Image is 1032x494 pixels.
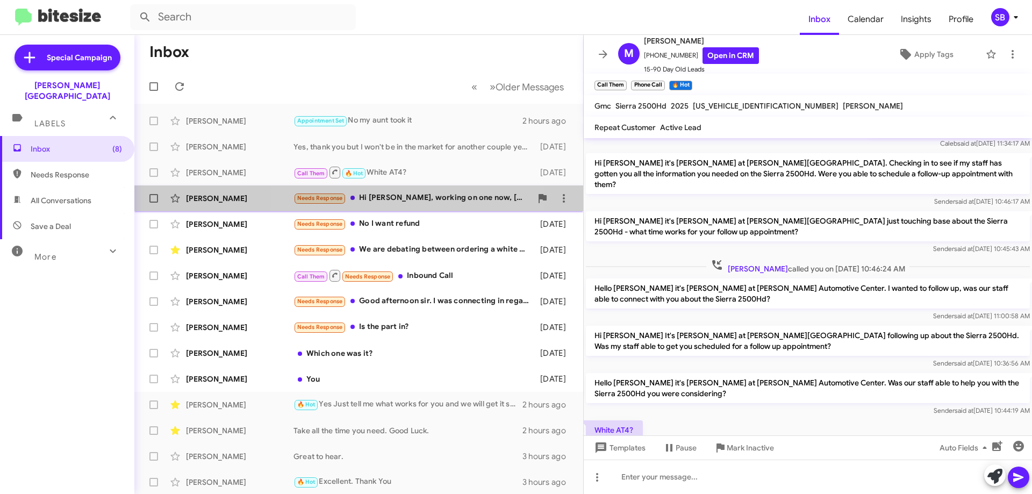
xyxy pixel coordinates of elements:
p: Hi [PERSON_NAME] it's [PERSON_NAME] at [PERSON_NAME][GEOGRAPHIC_DATA]. Checking in to see if my s... [586,153,1030,194]
span: [PERSON_NAME] [728,264,788,274]
span: Save a Deal [31,221,71,232]
div: Which one was it? [293,348,535,359]
span: Apply Tags [914,45,954,64]
span: Needs Response [297,220,343,227]
small: 🔥 Hot [669,81,692,90]
p: Hello [PERSON_NAME] it's [PERSON_NAME] at [PERSON_NAME] Automotive Center. Was our staff able to ... [586,373,1030,403]
span: [US_VEHICLE_IDENTIFICATION_NUMBER] [693,101,838,111]
span: Repeat Customer [594,123,656,132]
span: said at [955,197,974,205]
span: Needs Response [297,195,343,202]
div: [PERSON_NAME] [186,425,293,436]
span: [PHONE_NUMBER] [644,47,759,64]
div: No I want refund [293,218,535,230]
span: M [624,45,634,62]
span: Needs Response [345,273,391,280]
a: Special Campaign [15,45,120,70]
span: Call Them [297,170,325,177]
span: 15-90 Day Old Leads [644,64,759,75]
div: 2 hours ago [522,425,575,436]
a: Open in CRM [703,47,759,64]
div: [PERSON_NAME] [186,219,293,230]
div: [PERSON_NAME] [186,116,293,126]
span: 🔥 Hot [345,170,363,177]
span: Needs Response [297,324,343,331]
div: You [293,374,535,384]
span: More [34,252,56,262]
div: [DATE] [535,296,575,307]
p: Hello [PERSON_NAME] it's [PERSON_NAME] at [PERSON_NAME] Automotive Center. I wanted to follow up,... [586,278,1030,309]
div: [PERSON_NAME] [186,348,293,359]
h1: Inbox [149,44,189,61]
span: Older Messages [496,81,564,93]
button: SB [982,8,1020,26]
div: [PERSON_NAME] [186,193,293,204]
span: (8) [112,144,122,154]
p: Hi [PERSON_NAME] it's [PERSON_NAME] at [PERSON_NAME][GEOGRAPHIC_DATA] just touching base about th... [586,211,1030,241]
div: Yes, thank you but I won't be in the market for another couple years [293,141,535,152]
span: Sender [DATE] 10:45:43 AM [933,245,1030,253]
span: 🔥 Hot [297,478,316,485]
span: Caleb [DATE] 11:34:17 AM [940,139,1030,147]
div: [PERSON_NAME] [186,477,293,488]
span: said at [955,406,973,414]
span: Inbox [31,144,122,154]
small: Call Them [594,81,627,90]
div: No my aunt took it [293,114,522,127]
a: Calendar [839,4,892,35]
span: called you on [DATE] 10:46:24 AM [706,259,909,274]
button: Templates [584,438,654,457]
div: Is the part in? [293,321,535,333]
div: Good afternoon sir. I was connecting in regards to a vehicle, I was connecting in regards to a sa... [293,295,535,307]
a: Inbox [800,4,839,35]
p: White AT4? [586,420,643,440]
div: White AT4? [293,166,535,179]
nav: Page navigation example [465,76,570,98]
button: Previous [465,76,484,98]
span: Sender [DATE] 10:46:17 AM [934,197,1030,205]
button: Auto Fields [931,438,1000,457]
div: SB [991,8,1009,26]
input: Search [130,4,356,30]
div: [PERSON_NAME] [186,270,293,281]
div: Inbound Call [293,269,535,282]
button: Mark Inactive [705,438,783,457]
span: « [471,80,477,94]
div: [DATE] [535,167,575,178]
div: Excellent. Thank You [293,476,522,488]
small: Phone Call [631,81,664,90]
span: Needs Response [297,246,343,253]
span: Labels [34,119,66,128]
button: Pause [654,438,705,457]
div: [DATE] [535,348,575,359]
span: Sender [DATE] 10:44:19 AM [934,406,1030,414]
span: [PERSON_NAME] [843,101,903,111]
button: Next [483,76,570,98]
button: Apply Tags [870,45,980,64]
div: We are debating between ordering a white canyon denali 2026 or just getting a 2025 white canyon d... [293,244,535,256]
div: [DATE] [535,245,575,255]
div: 2 hours ago [522,399,575,410]
span: Needs Response [31,169,122,180]
span: Needs Response [297,298,343,305]
div: [PERSON_NAME] [186,322,293,333]
span: Sender [DATE] 11:00:58 AM [933,312,1030,320]
div: [DATE] [535,374,575,384]
span: Insights [892,4,940,35]
span: Sender [DATE] 10:36:56 AM [933,359,1030,367]
span: Special Campaign [47,52,112,63]
span: Appointment Set [297,117,345,124]
div: [PERSON_NAME] [186,245,293,255]
div: 3 hours ago [522,477,575,488]
div: 2 hours ago [522,116,575,126]
span: 2025 [671,101,689,111]
span: said at [954,245,973,253]
div: [PERSON_NAME] [186,399,293,410]
span: Profile [940,4,982,35]
span: 🔥 Hot [297,401,316,408]
span: Sierra 2500Hd [615,101,666,111]
div: 3 hours ago [522,451,575,462]
span: Mark Inactive [727,438,774,457]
